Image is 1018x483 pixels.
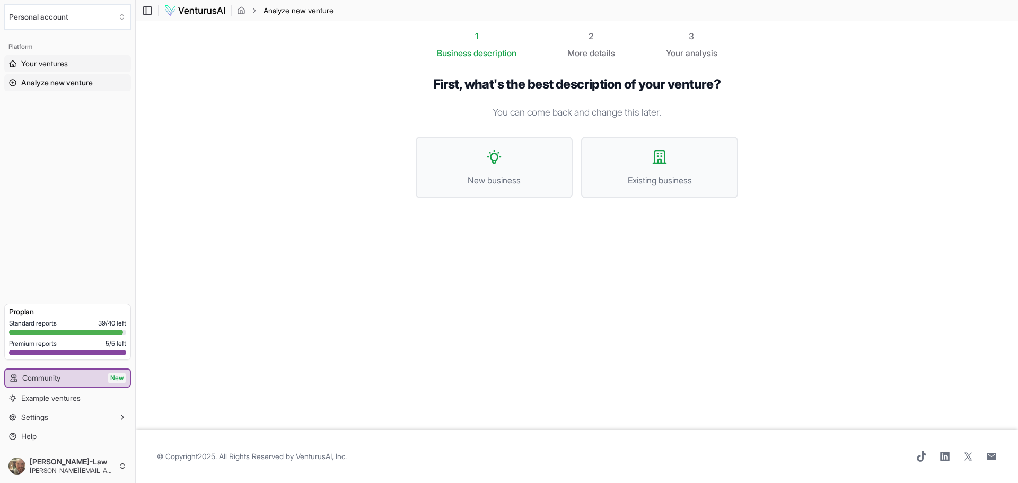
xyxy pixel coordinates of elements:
span: description [473,48,516,58]
span: details [590,48,615,58]
button: Settings [4,409,131,426]
a: Help [4,428,131,445]
button: New business [416,137,573,198]
a: Your ventures [4,55,131,72]
span: Business [437,47,471,59]
span: analysis [686,48,717,58]
button: Select an organization [4,4,131,30]
div: 3 [666,30,717,42]
span: 39 / 40 left [98,319,126,328]
span: 5 / 5 left [106,339,126,348]
img: ACg8ocJH_RCmj7IG6SaxcLptTC8wG85jUJvlVq57okZcyXToBDsUWacP=s96-c [8,458,25,475]
span: Analyze new venture [21,77,93,88]
button: Existing business [581,137,738,198]
h3: Pro plan [9,306,126,317]
span: Analyze new venture [264,5,334,16]
span: Existing business [593,174,726,187]
div: Platform [4,38,131,55]
div: 1 [437,30,516,42]
span: New [108,373,126,383]
span: © Copyright 2025 . All Rights Reserved by . [157,451,347,462]
span: [PERSON_NAME][EMAIL_ADDRESS][DOMAIN_NAME] [30,467,114,475]
img: logo [164,4,226,17]
span: Premium reports [9,339,57,348]
span: More [567,47,587,59]
span: Settings [21,412,48,423]
span: [PERSON_NAME]-Law [30,457,114,467]
span: New business [427,174,561,187]
a: Analyze new venture [4,74,131,91]
span: Example ventures [21,393,81,403]
h1: First, what's the best description of your venture? [416,76,738,92]
span: Your ventures [21,58,68,69]
div: 2 [567,30,615,42]
span: Your [666,47,683,59]
button: [PERSON_NAME]-Law[PERSON_NAME][EMAIL_ADDRESS][DOMAIN_NAME] [4,453,131,479]
span: Standard reports [9,319,57,328]
a: Example ventures [4,390,131,407]
nav: breadcrumb [237,5,334,16]
p: You can come back and change this later. [416,105,738,120]
a: VenturusAI, Inc [296,452,345,461]
a: CommunityNew [5,370,130,387]
span: Community [22,373,60,383]
span: Help [21,431,37,442]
